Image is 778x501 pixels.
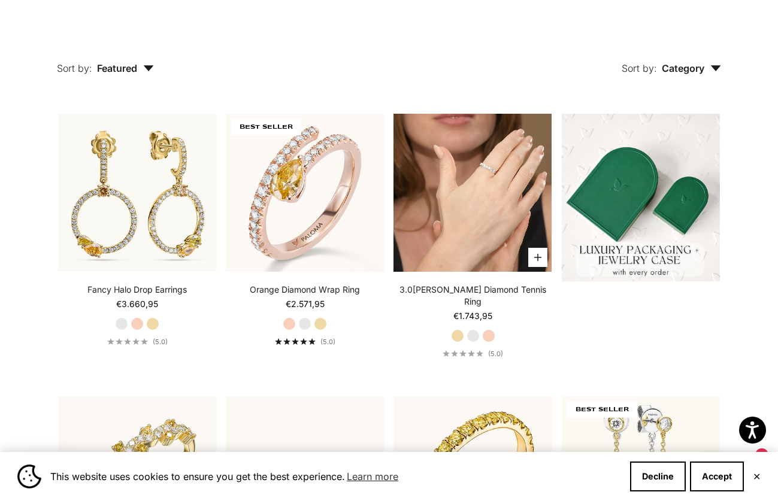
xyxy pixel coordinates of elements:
[393,114,552,272] a: #YellowGold #WhiteGold #RoseGold
[87,284,187,296] a: Fancy Halo Drop Earrings
[250,284,360,296] a: Orange Diamond Wrap Ring
[231,119,301,135] span: BEST SELLER
[753,473,761,480] button: Close
[50,467,620,485] span: This website uses cookies to ensure you get the best experience.
[107,338,168,346] a: 5.0 out of 5.0 stars(5.0)
[662,62,721,74] span: Category
[58,114,216,272] img: #YellowGold
[17,464,41,488] img: Cookie banner
[630,461,686,491] button: Decline
[453,310,492,322] sale-price: €1.743,95
[393,284,552,308] a: 3.0[PERSON_NAME] Diamond Tennis Ring
[443,350,483,357] div: 5.0 out of 5.0 stars
[443,350,503,358] a: 5.0 out of 5.0 stars(5.0)
[594,35,749,85] button: Sort by: Category
[488,350,503,358] span: (5.0)
[29,35,181,85] button: Sort by: Featured
[320,338,335,346] span: (5.0)
[690,461,744,491] button: Accept
[275,338,335,346] a: 5.0 out of 5.0 stars(5.0)
[116,298,158,310] sale-price: €3.660,95
[226,114,384,272] img: #RoseGold
[153,338,168,346] span: (5.0)
[107,338,148,345] div: 5.0 out of 5.0 stars
[275,338,316,345] div: 5.0 out of 5.0 stars
[97,62,154,74] span: Featured
[57,62,92,74] span: Sort by:
[567,401,637,418] span: BEST SELLER
[345,467,400,485] a: Learn more
[622,62,657,74] span: Sort by:
[286,298,325,310] sale-price: €2.571,95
